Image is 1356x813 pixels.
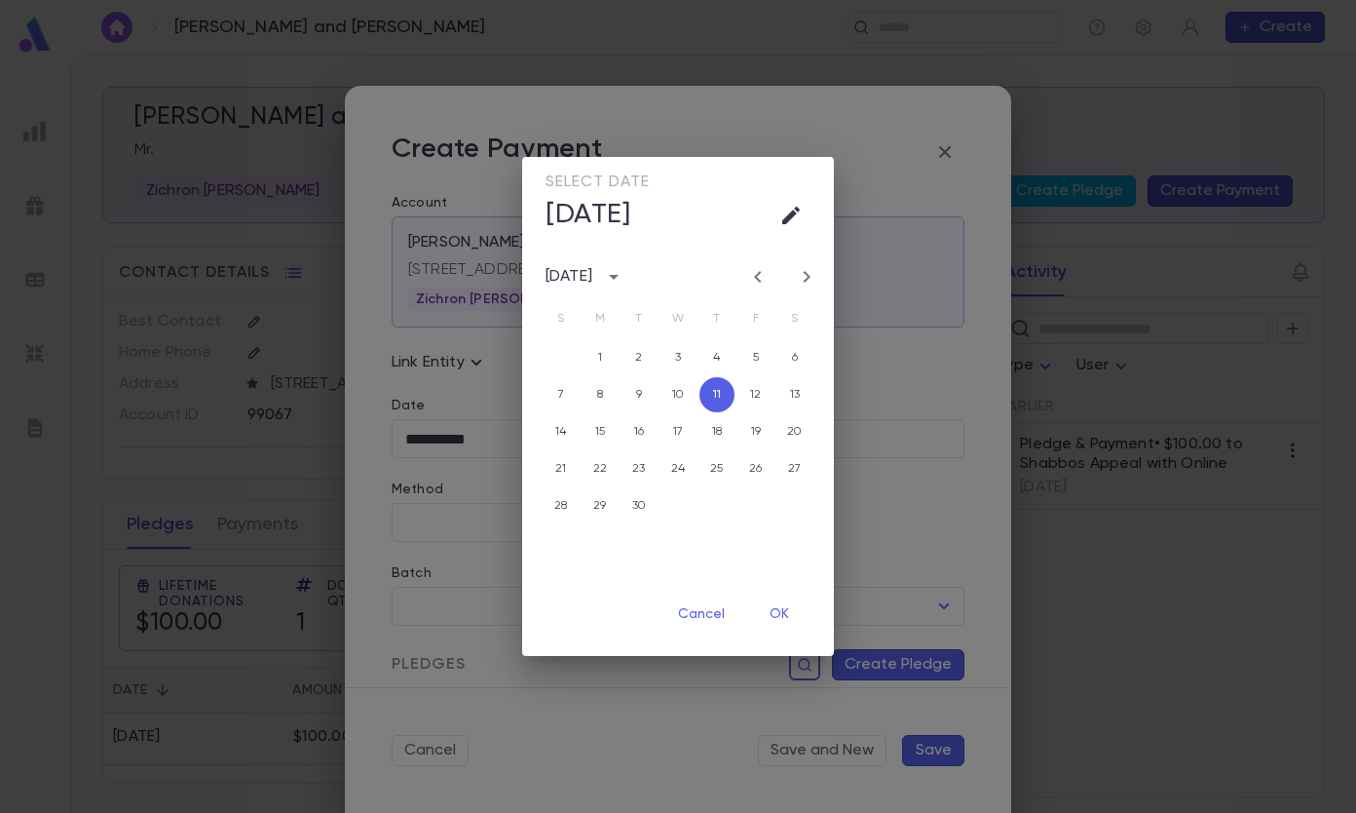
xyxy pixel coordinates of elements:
[583,451,618,486] button: 22
[699,340,734,375] button: 4
[742,261,773,292] button: Previous month
[662,596,740,633] button: Cancel
[772,196,810,235] button: calendar view is open, go to text input view
[660,340,696,375] button: 3
[777,414,812,449] button: 20
[777,377,812,412] button: 13
[699,377,734,412] button: 11
[621,414,657,449] button: 16
[660,377,696,412] button: 10
[621,299,657,338] span: Tuesday
[621,340,657,375] button: 2
[738,377,773,412] button: 12
[621,377,657,412] button: 9
[583,488,618,523] button: 29
[777,299,812,338] span: Saturday
[546,267,592,287] div: [DATE]
[777,451,812,486] button: 27
[544,299,579,338] span: Sunday
[748,596,810,633] button: OK
[544,488,579,523] button: 28
[699,451,734,486] button: 25
[546,198,630,231] h4: [DATE]
[621,488,657,523] button: 30
[544,414,579,449] button: 14
[791,261,822,292] button: Next month
[583,414,618,449] button: 15
[621,451,657,486] button: 23
[777,340,812,375] button: 6
[699,299,734,338] span: Thursday
[583,340,618,375] button: 1
[544,451,579,486] button: 21
[660,299,696,338] span: Wednesday
[583,299,618,338] span: Monday
[598,261,629,292] button: calendar view is open, switch to year view
[544,377,579,412] button: 7
[738,414,773,449] button: 19
[583,377,618,412] button: 8
[738,340,773,375] button: 5
[738,299,773,338] span: Friday
[660,451,696,486] button: 24
[660,414,696,449] button: 17
[546,173,650,192] span: Select date
[699,414,734,449] button: 18
[738,451,773,486] button: 26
